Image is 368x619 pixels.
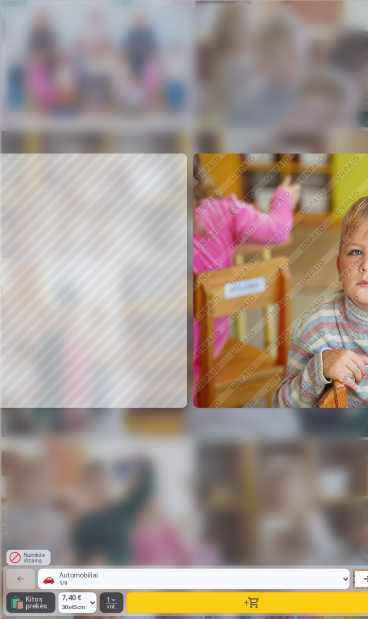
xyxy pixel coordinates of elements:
button: Profilis [306,5,323,26]
button: 🛍Kitos prekės [6,593,53,613]
img: /fa2 [24,7,54,23]
span: 0 [351,11,360,20]
span: 🛍 [9,596,23,610]
button: 1vnt. [95,593,117,613]
span: 1 [101,597,105,604]
button: Info [290,5,306,26]
div: 1 / 9 [56,582,93,587]
div: Nuimkite dizainą [6,553,48,568]
div: 🚗 [41,575,52,587]
a: Global [323,5,339,26]
span: 7,40 € [59,593,81,604]
span: Kitos prekės [24,596,50,610]
a: Krepšelis0 [339,5,365,26]
span: vnt. [102,604,110,610]
div: Automobiliai [56,574,93,581]
span: 30x45cm [59,604,81,611]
